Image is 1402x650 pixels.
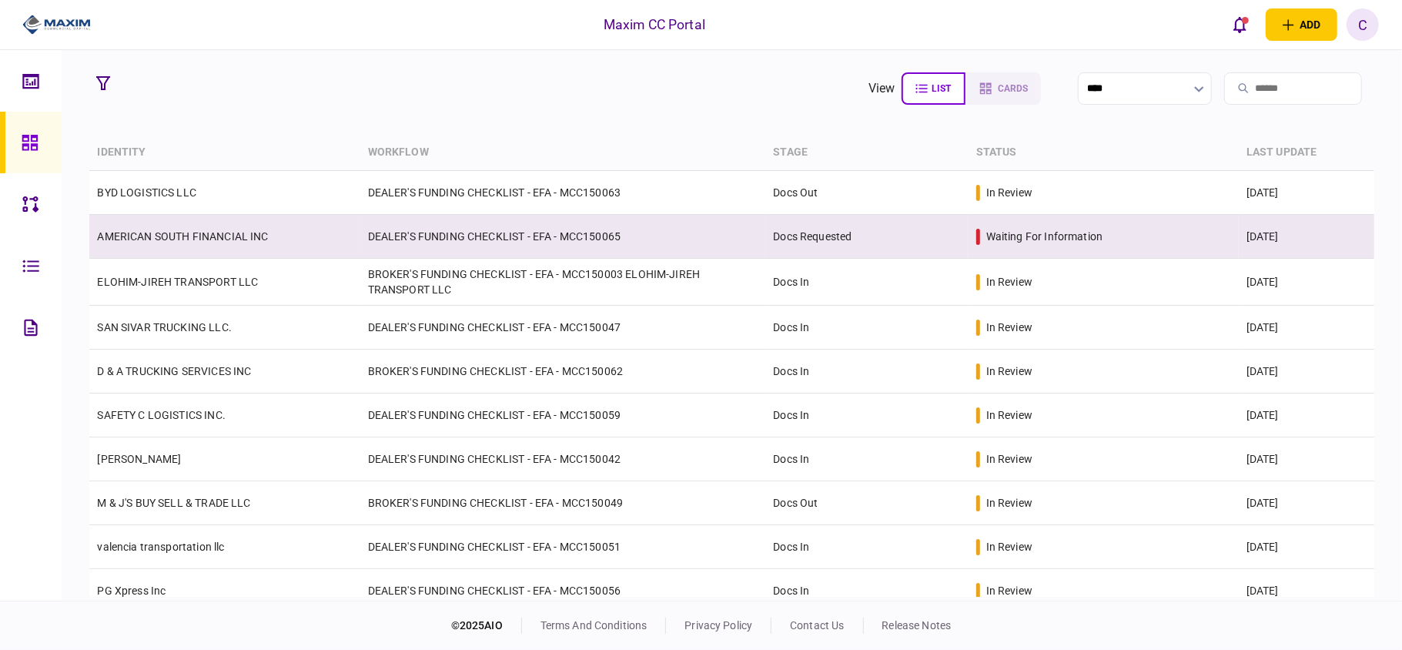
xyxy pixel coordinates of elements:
div: Maxim CC Portal [604,15,705,35]
td: Docs In [765,437,968,481]
img: client company logo [22,13,91,36]
td: Docs In [765,525,968,569]
td: BROKER'S FUNDING CHECKLIST - EFA - MCC150003 ELOHIM-JIREH TRANSPORT LLC [360,259,766,306]
td: [DATE] [1239,437,1374,481]
a: BYD LOGISTICS LLC [97,186,196,199]
a: M & J'S BUY SELL & TRADE LLC [97,497,250,509]
div: in review [986,364,1032,379]
div: in review [986,407,1032,423]
a: valencia transportation llc [97,541,224,553]
button: list [902,72,965,105]
a: contact us [790,619,844,632]
div: view [868,79,895,98]
a: ELOHIM-JIREH TRANSPORT LLC [97,276,258,288]
div: in review [986,495,1032,511]
td: DEALER'S FUNDING CHECKLIST - EFA - MCC150059 [360,394,766,437]
td: [DATE] [1239,394,1374,437]
span: cards [999,83,1029,94]
button: open notifications list [1224,8,1256,41]
th: stage [765,135,968,171]
td: Docs In [765,259,968,306]
span: list [932,83,952,94]
a: AMERICAN SOUTH FINANCIAL INC [97,230,268,243]
a: PG Xpress Inc [97,585,166,597]
td: BROKER'S FUNDING CHECKLIST - EFA - MCC150049 [360,481,766,525]
td: [DATE] [1239,569,1374,613]
td: [DATE] [1239,306,1374,350]
div: © 2025 AIO [451,618,522,634]
div: waiting for information [986,229,1103,244]
a: SAN SIVAR TRUCKING LLC. [97,321,231,333]
td: [DATE] [1239,481,1374,525]
th: workflow [360,135,766,171]
a: privacy policy [684,619,752,632]
td: BROKER'S FUNDING CHECKLIST - EFA - MCC150062 [360,350,766,394]
td: Docs In [765,306,968,350]
button: open adding identity options [1266,8,1337,41]
td: [DATE] [1239,525,1374,569]
td: DEALER'S FUNDING CHECKLIST - EFA - MCC150056 [360,569,766,613]
button: C [1347,8,1379,41]
a: SAFETY C LOGISTICS INC. [97,409,225,421]
th: last update [1239,135,1374,171]
td: [DATE] [1239,215,1374,259]
td: Docs Out [765,171,968,215]
div: in review [986,583,1032,598]
button: cards [965,72,1041,105]
td: [DATE] [1239,171,1374,215]
td: Docs In [765,394,968,437]
a: [PERSON_NAME] [97,453,181,465]
td: Docs In [765,350,968,394]
a: D & A TRUCKING SERVICES INC [97,365,251,377]
td: Docs Out [765,481,968,525]
td: [DATE] [1239,350,1374,394]
div: in review [986,320,1032,335]
td: DEALER'S FUNDING CHECKLIST - EFA - MCC150065 [360,215,766,259]
a: terms and conditions [540,619,647,632]
td: Docs Requested [765,215,968,259]
div: in review [986,274,1032,290]
th: status [969,135,1239,171]
td: DEALER'S FUNDING CHECKLIST - EFA - MCC150051 [360,525,766,569]
div: in review [986,185,1032,200]
td: Docs In [765,569,968,613]
td: DEALER'S FUNDING CHECKLIST - EFA - MCC150042 [360,437,766,481]
th: identity [89,135,360,171]
div: in review [986,539,1032,555]
td: DEALER'S FUNDING CHECKLIST - EFA - MCC150063 [360,171,766,215]
div: in review [986,451,1032,467]
td: [DATE] [1239,259,1374,306]
td: DEALER'S FUNDING CHECKLIST - EFA - MCC150047 [360,306,766,350]
a: release notes [882,619,952,632]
